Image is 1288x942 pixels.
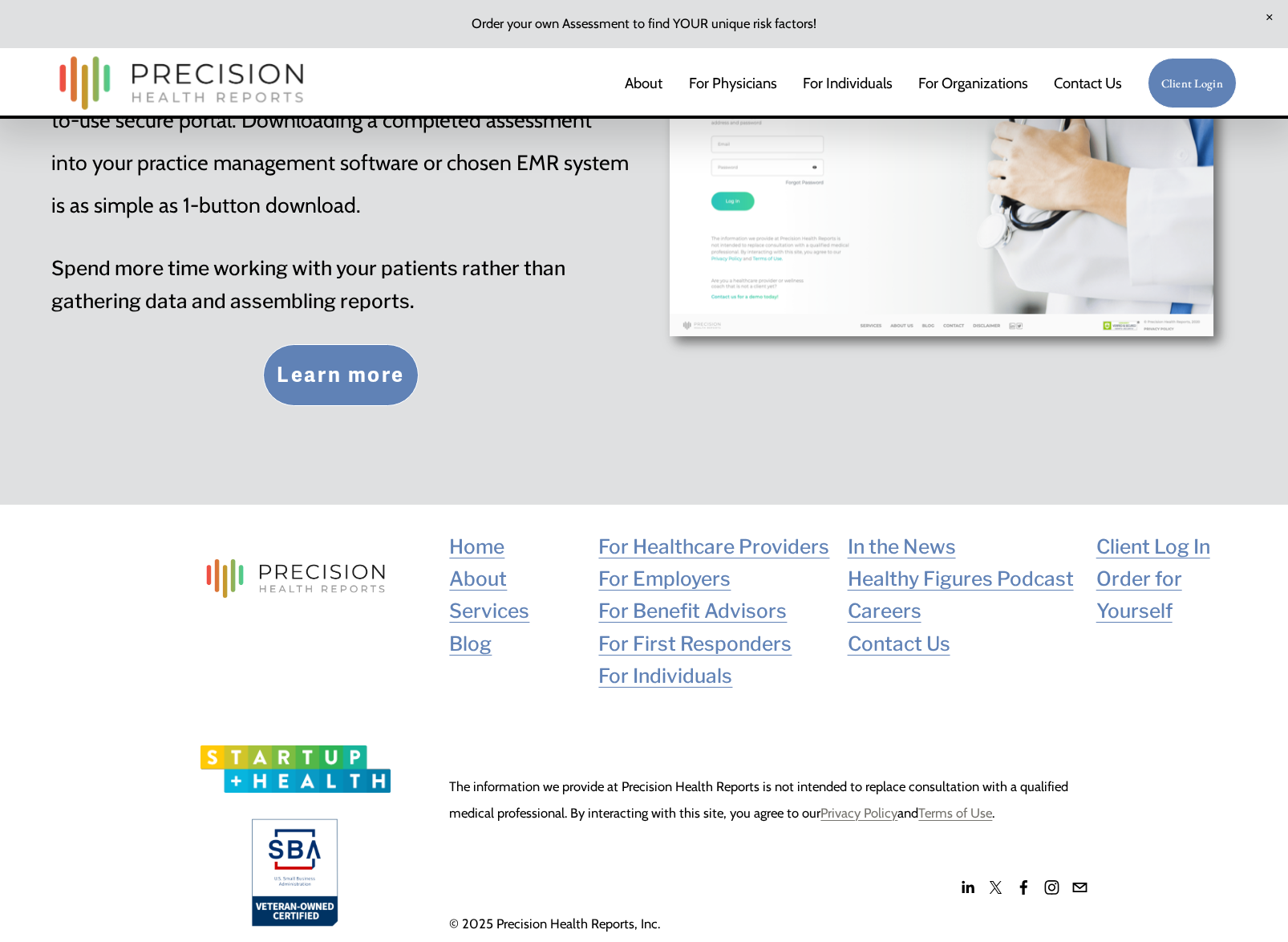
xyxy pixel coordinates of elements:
[449,530,504,562] a: Home
[1016,876,1031,899] a: Facebook
[51,252,630,317] h4: Spend more time working with your patients rather than gathering data and assembling reports.
[1208,865,1288,942] iframe: Chat Widget
[1148,58,1237,108] a: Client Login
[960,876,975,899] a: linkedin-unauth
[449,595,529,627] a: Services
[689,67,777,99] a: For Physicians
[1044,876,1059,899] a: Instagram
[918,67,1028,99] a: folder dropdown
[449,562,507,595] a: About
[1096,562,1237,627] a: Order for Yourself
[803,67,893,99] a: For Individuals
[848,627,950,660] a: Contact Us
[598,595,787,627] a: For Benefit Advisors
[449,627,492,660] a: Blog
[988,876,1003,899] a: X
[848,595,921,627] a: Careers
[918,68,1028,98] span: For Organizations
[449,773,1087,826] p: The information we provide at Precision Health Reports is not intended to replace consultation wi...
[1054,67,1122,99] a: Contact Us
[820,800,897,826] a: Privacy Policy
[51,13,630,226] p: All of our clients and their enrolled patients have 24/7 access to all of their current and past ...
[449,911,739,937] p: © 2025 Precision Health Reports, Inc.
[848,562,1074,595] a: Healthy Figures Podcast
[51,49,311,117] img: Precision Health Reports
[1096,530,1210,562] a: Client Log In
[598,562,731,595] a: For Employers
[598,530,829,562] a: For Healthcare Providers
[918,800,992,826] a: Terms of Use
[848,530,956,562] a: In the News
[598,627,792,660] a: For First Responders
[598,660,732,692] a: For Individuals
[263,344,419,406] a: Learn more
[1072,876,1088,899] a: support@precisionhealhreports.com
[625,67,662,99] a: About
